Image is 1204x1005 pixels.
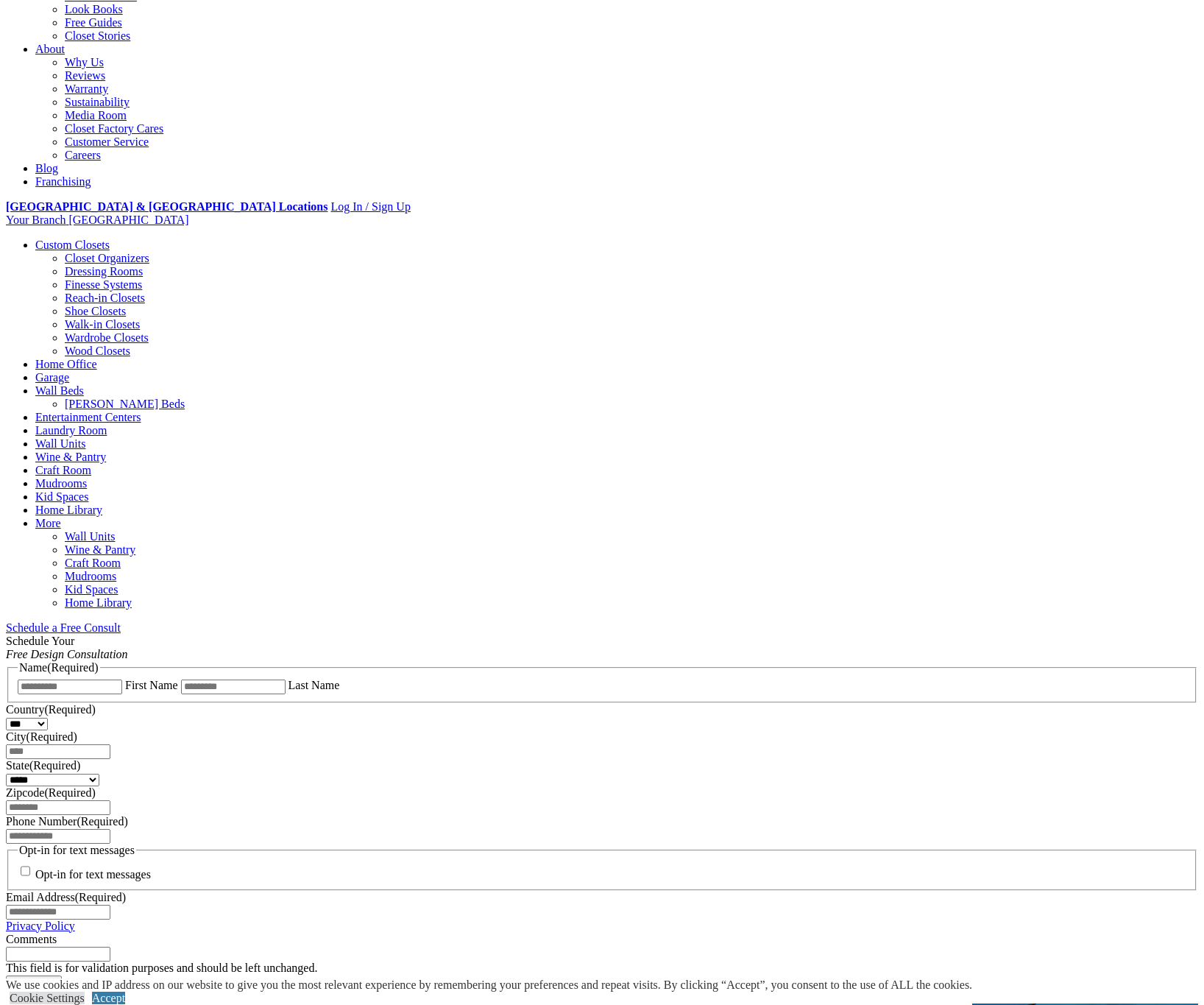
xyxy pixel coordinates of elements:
[288,679,340,691] label: Last Name
[77,815,127,828] span: (Required)
[35,490,88,503] a: Kid Spaces
[26,730,77,743] span: (Required)
[35,358,97,370] a: Home Office
[65,149,101,161] a: Careers
[47,661,98,674] span: (Required)
[6,815,128,828] label: Phone Number
[65,292,145,304] a: Reach-in Closets
[65,596,132,609] a: Home Library
[35,175,91,188] a: Franchising
[65,122,163,135] a: Closet Factory Cares
[6,891,126,903] label: Email Address
[44,703,95,716] span: (Required)
[35,371,69,384] a: Garage
[6,648,128,660] em: Free Design Consultation
[65,543,135,556] a: Wine & Pantry
[65,29,130,42] a: Closet Stories
[35,411,141,423] a: Entertainment Centers
[35,477,87,490] a: Mudrooms
[35,504,102,516] a: Home Library
[35,424,107,437] a: Laundry Room
[35,517,61,529] a: More menu text will display only on big screen
[65,82,108,95] a: Warranty
[44,786,95,799] span: (Required)
[6,200,327,213] a: [GEOGRAPHIC_DATA] & [GEOGRAPHIC_DATA] Locations
[65,345,130,357] a: Wood Closets
[92,992,125,1004] a: Accept
[65,109,127,121] a: Media Room
[6,786,96,799] label: Zipcode
[68,214,188,226] span: [GEOGRAPHIC_DATA]
[35,464,91,476] a: Craft Room
[6,703,96,716] label: Country
[65,530,115,543] a: Wall Units
[65,265,143,278] a: Dressing Rooms
[6,621,121,634] a: Schedule a Free Consult (opens a dropdown menu)
[35,162,58,174] a: Blog
[10,992,85,1004] a: Cookie Settings
[65,96,130,108] a: Sustainability
[65,583,118,596] a: Kid Spaces
[35,451,106,463] a: Wine & Pantry
[65,252,149,264] a: Closet Organizers
[65,278,142,291] a: Finesse Systems
[18,661,100,674] legend: Name
[6,978,972,992] div: We use cookies and IP address on our website to give you the most relevant experience by remember...
[65,3,123,15] a: Look Books
[65,16,122,29] a: Free Guides
[75,891,126,903] span: (Required)
[65,305,126,317] a: Shoe Closets
[6,933,57,945] label: Comments
[65,331,149,344] a: Wardrobe Closets
[6,635,128,660] span: Schedule Your
[65,570,116,582] a: Mudrooms
[35,43,65,55] a: About
[35,437,85,450] a: Wall Units
[35,869,151,881] label: Opt-in for text messages
[65,69,105,82] a: Reviews
[35,239,110,251] a: Custom Closets
[35,384,84,397] a: Wall Beds
[6,730,77,743] label: City
[65,56,104,68] a: Why Us
[330,200,410,213] a: Log In / Sign Up
[65,135,149,148] a: Customer Service
[29,759,80,772] span: (Required)
[6,759,80,772] label: State
[18,844,136,857] legend: Opt-in for text messages
[6,214,189,226] a: Your Branch [GEOGRAPHIC_DATA]
[65,557,121,569] a: Craft Room
[6,214,65,226] span: Your Branch
[65,318,140,331] a: Walk-in Closets
[6,962,1198,975] div: This field is for validation purposes and should be left unchanged.
[65,398,185,410] a: [PERSON_NAME] Beds
[6,920,75,932] a: Privacy Policy
[125,679,178,691] label: First Name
